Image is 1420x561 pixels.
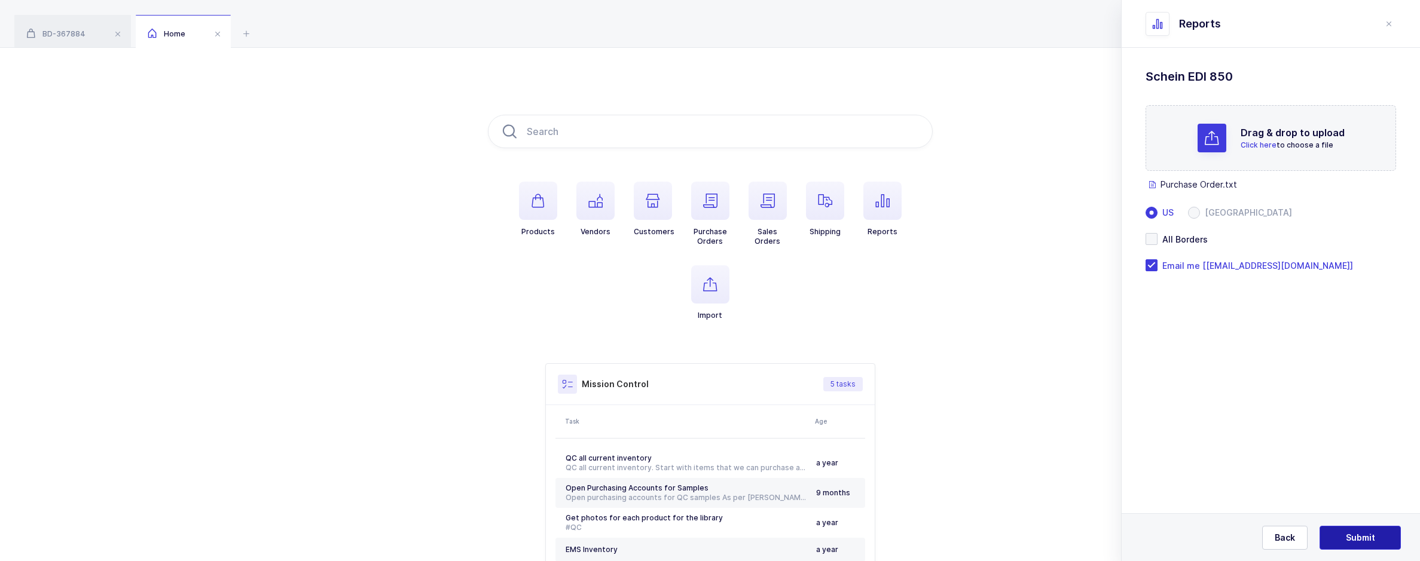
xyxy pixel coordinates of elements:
button: Reports [863,182,902,237]
button: Back [1262,526,1308,550]
div: QC all current inventory. Start with items that we can purchase a sample from Schein. #[GEOGRAPHI... [566,463,807,473]
a: Purchase Order.txt [1146,177,1372,192]
button: SalesOrders [749,182,787,246]
button: Submit [1320,526,1401,550]
span: Submit [1346,532,1375,544]
button: PurchaseOrders [691,182,729,246]
span: Get photos for each product for the library [566,513,723,522]
div: #QC [566,523,807,532]
span: Open Purchasing Accounts for Samples [566,483,709,492]
h3: Mission Control [582,378,649,390]
span: Click here [1241,140,1277,149]
span: Back [1275,532,1295,544]
button: Shipping [806,182,844,237]
div: Age [815,416,862,426]
span: a year [816,518,838,527]
button: Import [691,265,729,320]
span: a year [816,545,838,554]
span: a year [816,458,838,467]
button: Vendors [576,182,615,237]
h1: Schein EDI 850 [1146,67,1396,86]
span: 5 tasks [830,379,856,389]
input: Search [488,115,933,148]
span: Home [148,29,185,38]
span: All Borders [1158,234,1208,245]
span: 9 months [816,488,850,497]
span: BD-367884 [26,29,85,38]
h2: Drag & drop to upload [1241,125,1345,140]
button: Customers [634,182,674,237]
span: QC all current inventory [566,453,652,462]
div: Open purchasing accounts for QC samples As per [PERSON_NAME], we had an account with [PERSON_NAME... [566,493,807,502]
span: [GEOGRAPHIC_DATA] [1200,209,1292,217]
button: Products [519,182,557,237]
span: US [1158,209,1174,217]
div: Task [565,416,808,426]
span: Reports [1179,17,1221,31]
span: Email me [[EMAIL_ADDRESS][DOMAIN_NAME]] [1158,260,1353,271]
span: EMS Inventory [566,545,618,554]
p: to choose a file [1241,140,1345,151]
button: close drawer [1382,17,1396,31]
